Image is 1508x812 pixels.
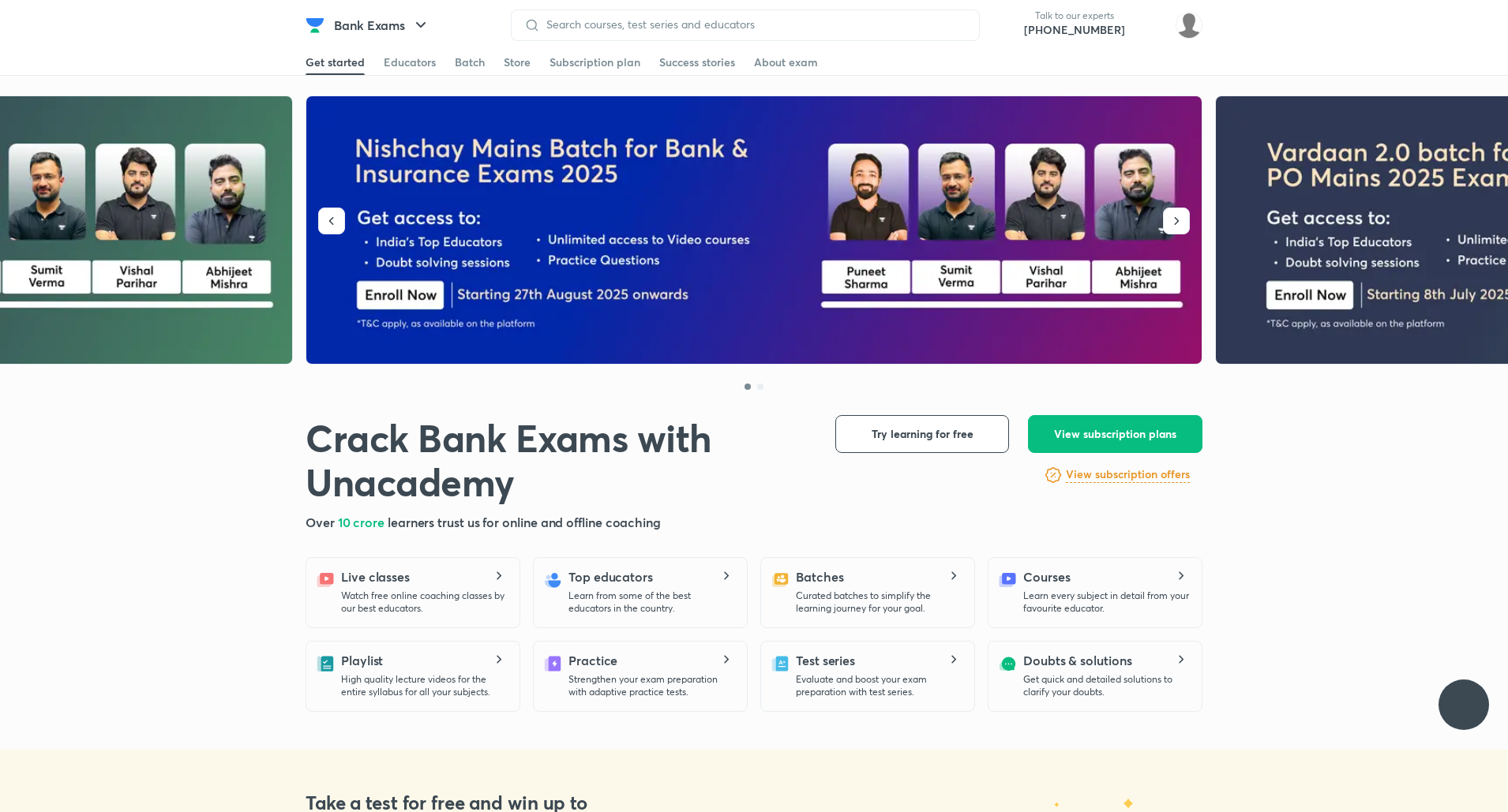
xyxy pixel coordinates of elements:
span: 10 crore [338,514,388,530]
p: Learn every subject in detail from your favourite educator. [1023,589,1189,615]
h5: Top educators [568,567,653,586]
div: Success stories [659,54,735,70]
h5: Doubts & solutions [1023,651,1132,670]
p: Talk to our experts [1024,9,1125,22]
a: About exam [754,50,818,75]
div: About exam [754,54,818,70]
img: avatar [1138,13,1163,38]
img: Company Logo [306,16,324,35]
h5: Playlist [341,651,383,670]
img: Piyush Mishra [1176,12,1202,39]
h5: Batches [796,567,843,586]
a: View subscription offers [1066,466,1190,485]
h5: Courses [1023,567,1070,586]
span: View subscription plans [1054,426,1176,442]
h5: Practice [568,651,617,670]
p: Learn from some of the best educators in the country. [568,589,734,615]
p: Get quick and detailed solutions to clarify your doubts. [1023,673,1189,698]
p: Watch free online coaching classes by our best educators. [341,589,507,615]
div: Store [504,54,531,70]
div: Get started [306,54,365,70]
a: Subscription plan [550,50,640,75]
div: Batch [455,54,485,70]
span: learners trust us for online and offline coaching [388,514,661,530]
span: Over [306,514,338,530]
img: ttu [1454,695,1473,714]
p: Curated batches to simplify the learning journey for your goal. [796,589,962,615]
h5: Test series [796,651,855,670]
p: Evaluate and boost your exam preparation with test series. [796,673,962,698]
button: Bank Exams [324,9,440,41]
a: Educators [384,50,436,75]
a: Batch [455,50,485,75]
div: Educators [384,54,436,70]
button: View subscription plans [1028,415,1202,453]
div: Subscription plan [550,54,640,70]
span: Try learning for free [872,426,973,442]
a: Store [504,50,531,75]
p: High quality lecture videos for the entire syllabus for all your subjects. [341,673,507,698]
h5: Live classes [341,567,410,586]
h6: View subscription offers [1066,466,1190,483]
img: call-us [992,9,1024,41]
p: Strengthen your exam preparation with adaptive practice tests. [568,673,734,698]
input: Search courses, test series and educators [540,18,966,31]
a: Get started [306,50,365,75]
button: Try learning for free [835,415,1009,453]
a: [PHONE_NUMBER] [1024,22,1125,38]
h1: Crack Bank Exams with Unacademy [306,415,810,503]
a: Success stories [659,50,735,75]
